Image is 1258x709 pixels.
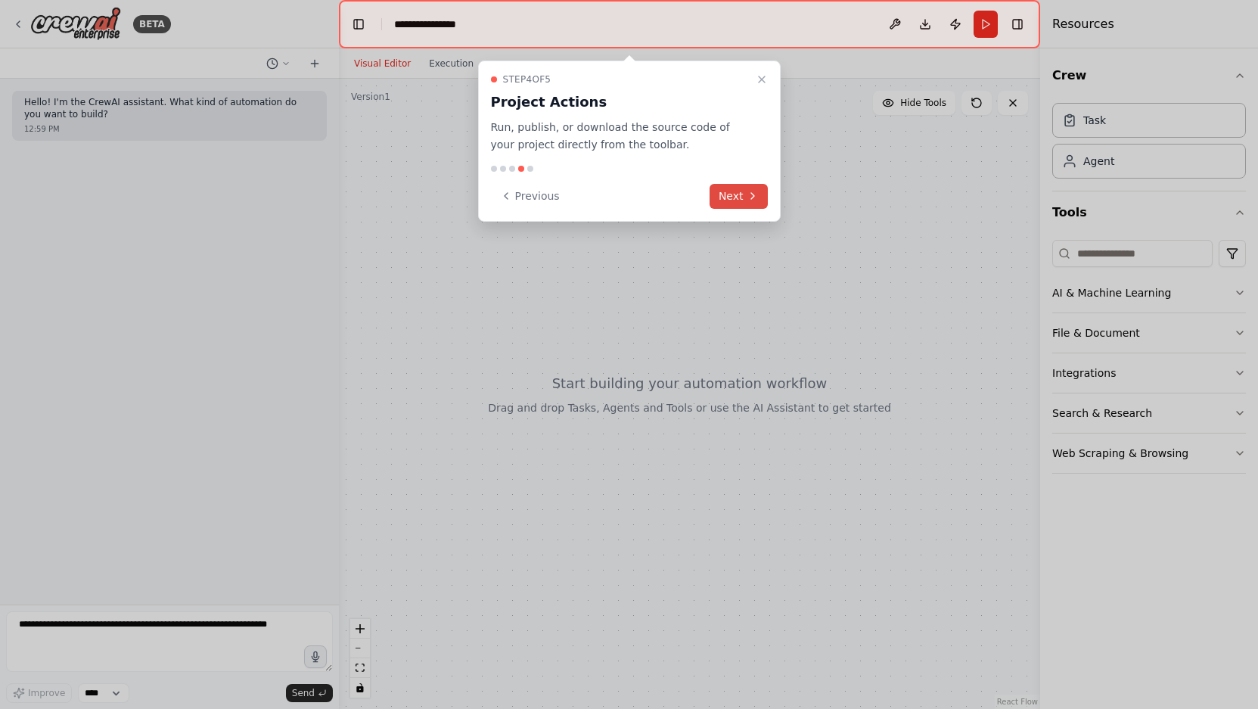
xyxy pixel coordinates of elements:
button: Previous [491,184,569,209]
button: Hide left sidebar [348,14,369,35]
h3: Project Actions [491,92,750,113]
span: Step 4 of 5 [503,73,551,86]
p: Run, publish, or download the source code of your project directly from the toolbar. [491,119,750,154]
button: Next [710,184,768,209]
button: Close walkthrough [753,70,771,89]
